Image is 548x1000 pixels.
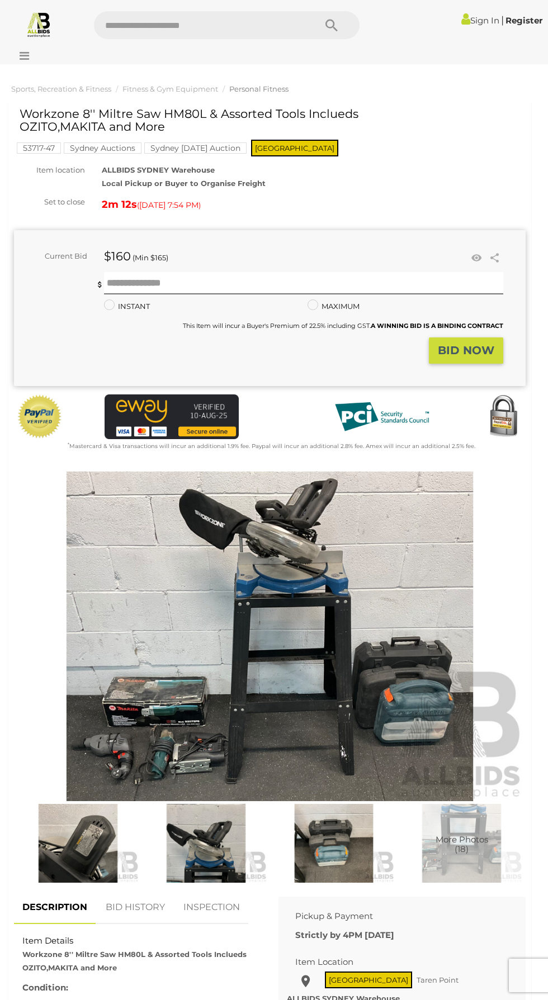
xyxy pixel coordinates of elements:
[64,142,141,154] mark: Sydney Auctions
[14,891,96,924] a: DESCRIPTION
[17,144,61,153] a: 53717-47
[506,15,542,26] a: Register
[400,804,523,883] img: Workzone 8'' Miltre Saw HM80L & Assorted Tools Inclueds OZITO,MAKITA and More
[145,804,267,883] img: Workzone 8'' Miltre Saw HM80L & Assorted Tools Inclueds OZITO,MAKITA and More
[64,144,141,153] a: Sydney Auctions
[137,201,201,209] span: ( )
[436,835,488,854] span: More Photos (18)
[22,982,68,993] b: Condition:
[97,891,173,924] a: BID HISTORY
[501,14,504,26] span: |
[371,322,503,330] b: A WINNING BID IS A BINDING CONTRACT
[468,250,485,266] li: Watch this item
[6,164,93,177] div: Item location
[438,344,494,357] strong: BID NOW
[102,179,266,188] strong: Local Pickup or Buyer to Organise Freight
[105,394,239,439] img: eWAY Payment Gateway
[326,394,438,439] img: PCI DSS compliant
[400,804,523,883] a: More Photos(18)
[6,196,93,208] div: Set to close
[68,442,475,450] small: Mastercard & Visa transactions will incur an additional 1.9% fee. Paypal will incur an additional...
[461,15,499,26] a: Sign In
[414,973,461,987] span: Taren Point
[229,84,289,93] a: Personal Fitness
[102,198,137,211] strong: 2m 12s
[11,84,111,93] a: Sports, Recreation & Fitness
[304,11,360,39] button: Search
[17,142,61,154] mark: 53717-47
[133,253,168,262] span: (Min $165)
[22,950,247,972] strong: Workzone 8'' Miltre Saw HM80L & Assorted Tools Inclueds OZITO,MAKITA and More
[17,804,139,883] img: Workzone 8'' Miltre Saw HM80L & Assorted Tools Inclueds OZITO,MAKITA and More
[22,936,253,946] h2: Item Details
[20,107,397,133] h1: Workzone 8'' Miltre Saw HM80L & Assorted Tools Inclueds OZITO,MAKITA and More
[251,140,338,156] span: [GEOGRAPHIC_DATA]
[139,200,199,210] span: [DATE] 7:54 PM
[481,394,526,439] img: Secured by Rapid SSL
[295,912,509,921] h2: Pickup & Payment
[104,249,131,263] strong: $160
[429,337,503,364] button: BID NOW
[14,472,526,801] img: Workzone 8'' Miltre Saw HM80L & Assorted Tools Inclueds OZITO,MAKITA and More
[17,394,63,439] img: Official PayPal Seal
[144,144,247,153] a: Sydney [DATE] Auction
[308,300,360,313] label: MAXIMUM
[295,958,509,967] h2: Item Location
[104,300,150,313] label: INSTANT
[102,165,215,174] strong: ALLBIDS SYDNEY Warehouse
[175,891,248,924] a: INSPECTION
[122,84,218,93] a: Fitness & Gym Equipment
[26,11,52,37] img: Allbids.com.au
[273,804,395,883] img: Workzone 8'' Miltre Saw HM80L & Assorted Tools Inclueds OZITO,MAKITA and More
[14,250,96,263] div: Current Bid
[144,142,247,154] mark: Sydney [DATE] Auction
[295,930,394,940] b: Strictly by 4PM [DATE]
[183,322,503,330] small: This Item will incur a Buyer's Premium of 22.5% including GST.
[325,972,412,988] span: [GEOGRAPHIC_DATA]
